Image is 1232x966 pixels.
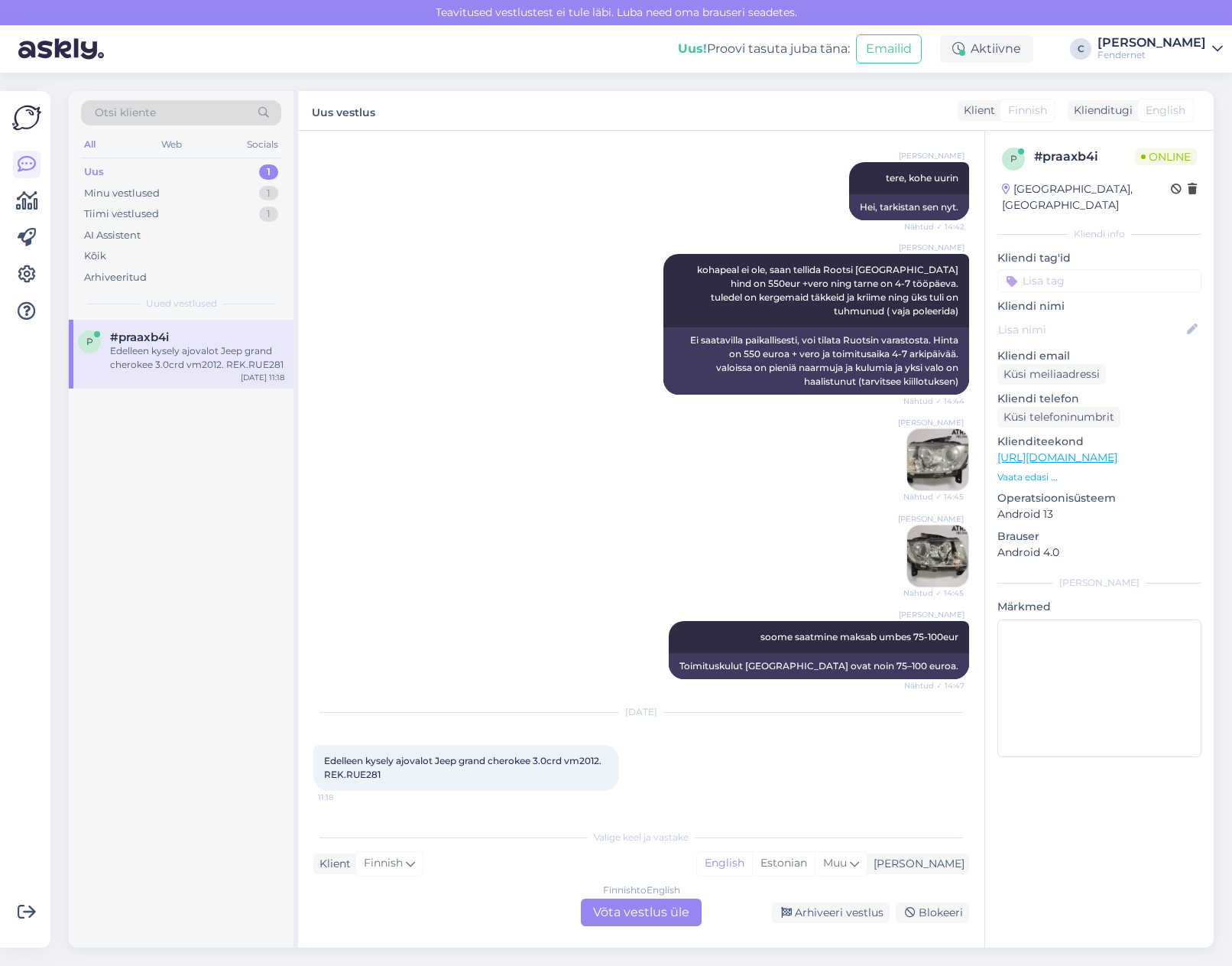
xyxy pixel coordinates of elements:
div: [PERSON_NAME] [1097,37,1206,49]
div: [PERSON_NAME] [997,576,1201,590]
label: Uus vestlus [312,100,375,121]
div: Aktiivne [940,35,1033,63]
div: Tiimi vestlused [84,207,159,222]
div: # praaxb4i [1034,148,1135,166]
div: English [697,852,752,875]
div: Edelleen kysely ajovalot Jeep grand cherokee 3.0crd vm2012. REK.RUE281 [110,344,284,372]
div: Küsi telefoninumbrit [997,407,1120,428]
div: [GEOGRAPHIC_DATA], [GEOGRAPHIC_DATA] [1002,181,1171,213]
span: Finnish [1008,102,1047,119]
span: [PERSON_NAME] [899,609,965,620]
img: Attachment [907,525,968,587]
div: [DATE] 11:18 [241,372,284,383]
div: AI Assistent [84,228,141,243]
div: Estonian [752,852,815,875]
div: [DATE] [313,705,969,719]
div: Klienditugi [1068,102,1133,119]
span: Edelleen kysely ajovalot Jeep grand cherokee 3.0crd vm2012. REK.RUE281 [324,755,604,780]
div: 1 [259,164,278,180]
a: [URL][DOMAIN_NAME] [997,450,1117,464]
span: Nähtud ✓ 14:44 [903,395,965,407]
span: Otsi kliente [95,105,156,121]
div: Kõik [84,249,106,264]
div: Web [158,135,185,154]
div: Proovi tasuta juba täna: [678,40,850,58]
div: [PERSON_NAME] [867,856,965,872]
span: Nähtud ✓ 14:45 [903,587,964,599]
p: Märkmed [997,599,1201,615]
span: English [1146,102,1185,119]
p: Android 13 [997,506,1201,522]
span: Muu [823,856,847,870]
span: tere, kohe uurin [886,172,958,184]
div: Kliendi info [997,227,1201,241]
p: Kliendi tag'id [997,250,1201,266]
p: Kliendi nimi [997,298,1201,314]
span: [PERSON_NAME] [898,513,964,525]
div: Minu vestlused [84,186,160,201]
span: #praaxb4i [110,330,169,344]
span: Nähtud ✓ 14:47 [904,680,965,691]
span: p [1010,153,1017,164]
span: [PERSON_NAME] [898,417,964,428]
button: Emailid [856,34,922,63]
div: Klient [958,102,995,119]
span: Online [1135,148,1197,165]
p: Android 4.0 [997,545,1201,561]
input: Lisa tag [997,269,1201,292]
div: Klient [313,856,351,872]
span: [PERSON_NAME] [899,242,965,253]
div: Arhiveeri vestlus [772,903,890,923]
span: Uued vestlused [146,297,217,311]
div: Toimituskulut [GEOGRAPHIC_DATA] ovat noin 75–100 euroa. [669,653,969,679]
div: All [81,135,99,154]
a: [PERSON_NAME]Fendernet [1097,37,1223,61]
p: Brauser [997,529,1201,545]
div: 1 [259,207,278,222]
span: Nähtud ✓ 14:45 [903,491,964,503]
input: Lisa nimi [998,321,1184,338]
img: Attachment [907,429,968,490]
p: Vaata edasi ... [997,470,1201,484]
span: p [86,336,93,347]
div: Ei saatavilla paikallisesti, voi tilata Ruotsin varastosta. Hinta on 550 euroa + vero ja toimitus... [663,327,969,395]
p: Klienditeekond [997,434,1201,450]
div: Valige keel ja vastake [313,831,969,844]
div: Finnish to English [603,883,680,897]
img: Askly Logo [12,103,41,132]
p: Operatsioonisüsteem [997,490,1201,506]
div: Küsi meiliaadressi [997,364,1106,385]
div: 1 [259,186,278,201]
span: soome saatmine maksab umbes 75-100eur [760,631,958,642]
p: Kliendi email [997,348,1201,364]
div: Uus [84,164,104,180]
p: Kliendi telefon [997,391,1201,407]
div: Fendernet [1097,49,1206,61]
div: Socials [244,135,281,154]
div: Arhiveeritud [84,270,147,285]
div: Blokeeri [896,903,969,923]
span: kohapeal ei ole, saan tellida Rootsi [GEOGRAPHIC_DATA] hind on 550eur +vero ning tarne on 4-7 töö... [697,264,961,317]
div: Võta vestlus üle [581,899,702,926]
span: [PERSON_NAME] [899,150,965,161]
div: C [1070,38,1091,60]
b: Uus! [678,41,707,56]
span: 11:18 [318,792,375,803]
span: Nähtud ✓ 14:42 [904,221,965,233]
span: Finnish [364,855,403,872]
div: Hei, tarkistan sen nyt. [849,194,969,220]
